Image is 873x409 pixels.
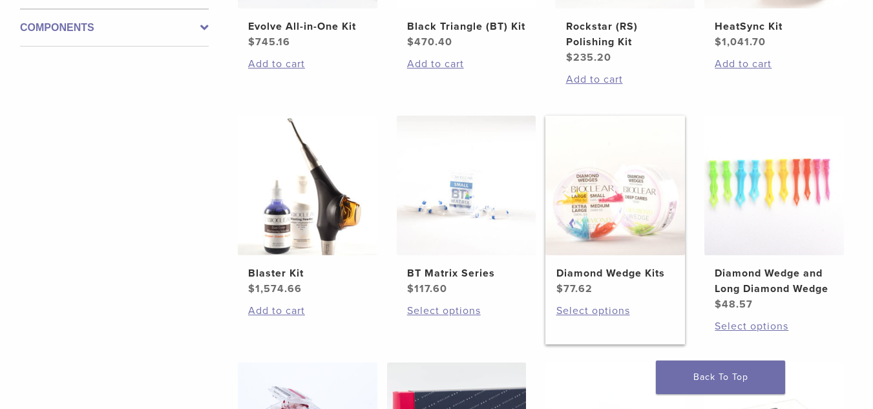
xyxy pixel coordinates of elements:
h2: HeatSync Kit [715,19,833,34]
a: Diamond Wedge KitsDiamond Wedge Kits $77.62 [545,116,685,297]
bdi: 1,041.70 [715,36,766,48]
bdi: 48.57 [715,298,753,311]
label: Components [20,20,209,36]
h2: Blaster Kit [248,266,366,281]
a: Select options for “Diamond Wedge and Long Diamond Wedge” [715,319,833,334]
bdi: 1,574.66 [248,282,302,295]
span: $ [715,298,722,311]
bdi: 470.40 [407,36,452,48]
a: Select options for “Diamond Wedge Kits” [556,303,675,319]
img: Diamond Wedge Kits [545,116,685,255]
a: Add to cart: “Black Triangle (BT) Kit” [407,56,525,72]
h2: Black Triangle (BT) Kit [407,19,525,34]
bdi: 745.16 [248,36,290,48]
img: BT Matrix Series [397,116,536,255]
a: Blaster KitBlaster Kit $1,574.66 [238,116,377,297]
h2: Diamond Wedge Kits [556,266,675,281]
span: $ [248,36,255,48]
span: $ [407,36,414,48]
h2: Evolve All-in-One Kit [248,19,366,34]
a: Select options for “BT Matrix Series” [407,303,525,319]
a: Add to cart: “HeatSync Kit” [715,56,833,72]
span: $ [715,36,722,48]
img: Diamond Wedge and Long Diamond Wedge [704,116,844,255]
bdi: 117.60 [407,282,447,295]
span: $ [556,282,563,295]
span: $ [407,282,414,295]
img: Blaster Kit [238,116,377,255]
a: Add to cart: “Rockstar (RS) Polishing Kit” [566,72,684,87]
a: BT Matrix SeriesBT Matrix Series $117.60 [397,116,536,297]
h2: Diamond Wedge and Long Diamond Wedge [715,266,833,297]
h2: BT Matrix Series [407,266,525,281]
span: $ [566,51,573,64]
bdi: 77.62 [556,282,593,295]
bdi: 235.20 [566,51,611,64]
a: Add to cart: “Blaster Kit” [248,303,366,319]
a: Diamond Wedge and Long Diamond WedgeDiamond Wedge and Long Diamond Wedge $48.57 [704,116,844,312]
span: $ [248,282,255,295]
a: Back To Top [656,361,785,394]
h2: Rockstar (RS) Polishing Kit [566,19,684,50]
a: Add to cart: “Evolve All-in-One Kit” [248,56,366,72]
